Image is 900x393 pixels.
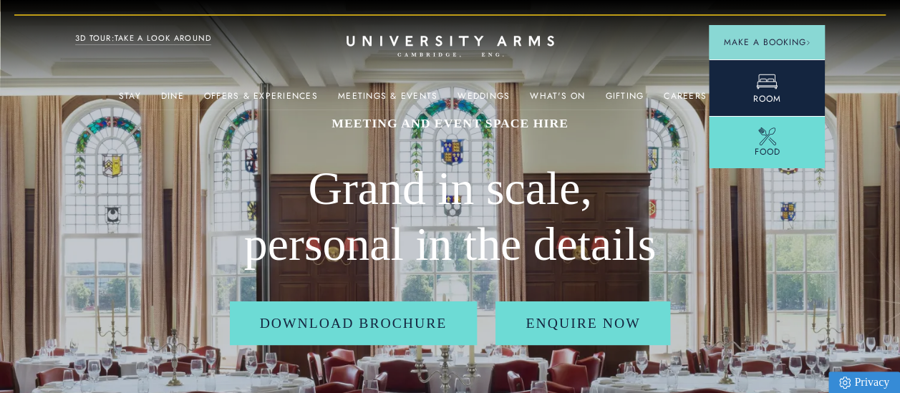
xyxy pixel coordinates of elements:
[495,301,670,346] a: Enquire Now
[709,116,825,169] a: Food
[338,91,437,110] a: Meetings & Events
[754,145,780,158] span: Food
[161,91,184,110] a: Dine
[664,91,707,110] a: Careers
[119,91,141,110] a: Stay
[723,36,811,49] span: Make a Booking
[828,372,900,393] a: Privacy
[709,59,825,116] a: Room
[530,91,585,110] a: What's On
[204,91,318,110] a: Offers & Experiences
[753,92,781,105] span: Room
[839,377,851,389] img: Privacy
[347,36,554,58] a: Home
[230,301,478,346] a: Download Brochure
[709,25,825,59] button: Make a BookingArrow icon
[75,32,212,45] a: 3D TOUR:TAKE A LOOK AROUND
[805,40,811,45] img: Arrow icon
[225,160,675,273] h2: Grand in scale, personal in the details
[605,91,644,110] a: Gifting
[225,115,675,132] h1: MEETING AND EVENT SPACE HIRE
[458,91,510,110] a: Weddings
